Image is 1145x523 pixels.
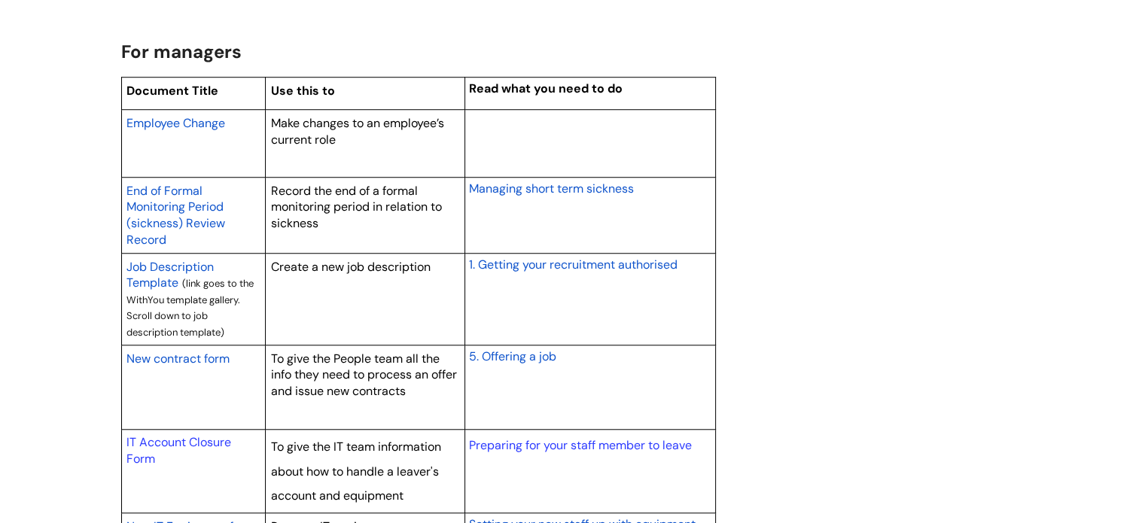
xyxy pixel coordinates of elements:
[468,348,556,364] span: 5. Offering a job
[468,437,691,453] a: Preparing for your staff member to leave
[271,259,431,275] span: Create a new job description
[126,259,214,291] span: Job Description Template
[126,114,225,132] a: Employee Change
[468,181,633,196] span: Managing short term sickness
[126,349,230,367] a: New contract form
[126,434,231,467] a: IT Account Closure Form
[126,115,225,131] span: Employee Change
[126,181,225,248] a: End of Formal Monitoring Period (sickness) Review Record
[126,351,230,366] span: New contract form
[121,40,242,63] span: For managers
[126,183,225,248] span: End of Formal Monitoring Period (sickness) Review Record
[468,257,677,272] span: 1. Getting your recruitment authorised
[468,347,556,365] a: 5. Offering a job
[468,179,633,197] a: Managing short term sickness
[126,257,214,292] a: Job Description Template
[468,255,677,273] a: 1. Getting your recruitment authorised
[126,83,218,99] span: Document Title
[468,81,622,96] span: Read what you need to do
[126,277,254,339] span: (link goes to the WithYou template gallery. Scroll down to job description template)
[271,439,441,503] span: To give the IT team information about how to handle a leaver's account and equipment
[271,351,457,399] span: To give the People team all the info they need to process an offer and issue new contracts
[271,115,444,147] span: Make changes to an employee’s current role
[271,183,442,231] span: Record the end of a formal monitoring period in relation to sickness
[271,83,335,99] span: Use this to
